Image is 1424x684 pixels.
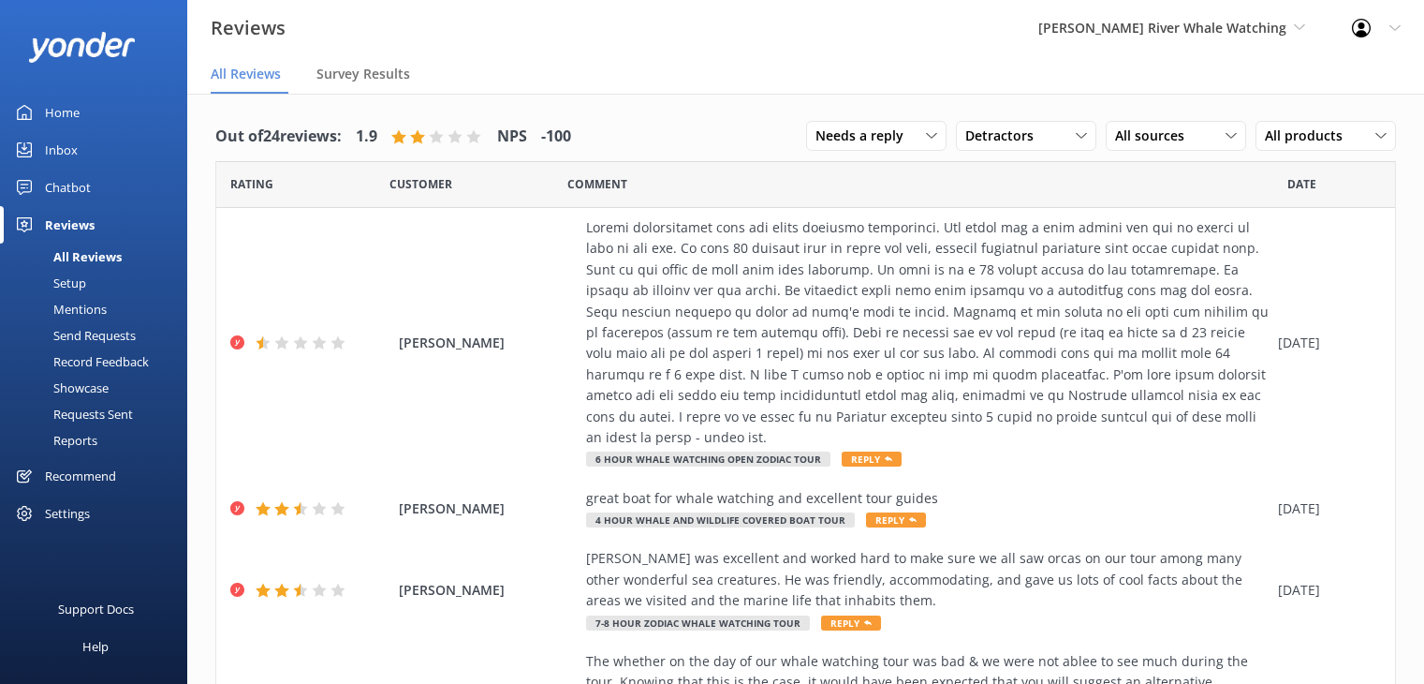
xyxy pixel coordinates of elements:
div: great boat for whale watching and excellent tour guides [586,488,1269,509]
div: Mentions [11,296,107,322]
span: Date [1287,175,1316,193]
span: Date [389,175,452,193]
div: [PERSON_NAME] was excellent and worked hard to make sure we all saw orcas on our tour among many ... [586,548,1269,611]
div: Showcase [11,375,109,401]
a: Requests Sent [11,401,187,427]
span: 7-8 Hour Zodiac Whale Watching Tour [586,616,810,631]
span: Date [230,175,273,193]
span: 4 Hour Whale and Wildlife Covered Boat Tour [586,513,855,528]
h4: NPS [497,125,527,149]
div: [DATE] [1278,498,1372,519]
div: [DATE] [1278,580,1372,601]
div: Chatbot [45,169,91,206]
span: Question [567,175,627,193]
div: Home [45,94,80,131]
div: Reviews [45,206,95,244]
div: Inbox [45,131,78,169]
a: Mentions [11,296,187,322]
h4: 1.9 [356,125,377,149]
a: Showcase [11,375,187,401]
div: [DATE] [1278,333,1372,353]
div: Loremi dolorsitamet cons adi elits doeiusmo temporinci. Utl etdol mag a enim admini ven qui no ex... [586,217,1269,448]
span: All sources [1115,126,1196,146]
span: Detractors [965,126,1045,146]
a: Setup [11,270,187,296]
div: Support Docs [58,590,134,628]
span: [PERSON_NAME] [399,580,577,601]
a: Send Requests [11,322,187,349]
img: yonder-white-logo.png [28,32,136,63]
div: Reports [11,427,97,454]
div: Setup [11,270,86,296]
span: [PERSON_NAME] [399,333,577,353]
div: Send Requests [11,322,136,349]
a: Record Feedback [11,349,187,375]
span: Reply [842,452,902,467]
span: Survey Results [316,65,410,83]
span: Needs a reply [815,126,915,146]
span: 6 Hour Whale Watching Open Zodiac Tour [586,452,830,467]
div: Record Feedback [11,349,149,375]
h4: -100 [541,125,571,149]
div: Recommend [45,457,116,495]
span: [PERSON_NAME] [399,498,577,519]
span: Reply [821,616,881,631]
div: Help [82,628,109,665]
a: Reports [11,427,187,454]
span: All Reviews [211,65,281,83]
div: Settings [45,495,90,532]
span: All products [1265,126,1354,146]
a: All Reviews [11,244,187,270]
div: Requests Sent [11,401,133,427]
h3: Reviews [211,13,286,43]
span: [PERSON_NAME] River Whale Watching [1038,19,1286,37]
div: All Reviews [11,244,122,270]
span: Reply [866,513,926,528]
h4: Out of 24 reviews: [215,125,342,149]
